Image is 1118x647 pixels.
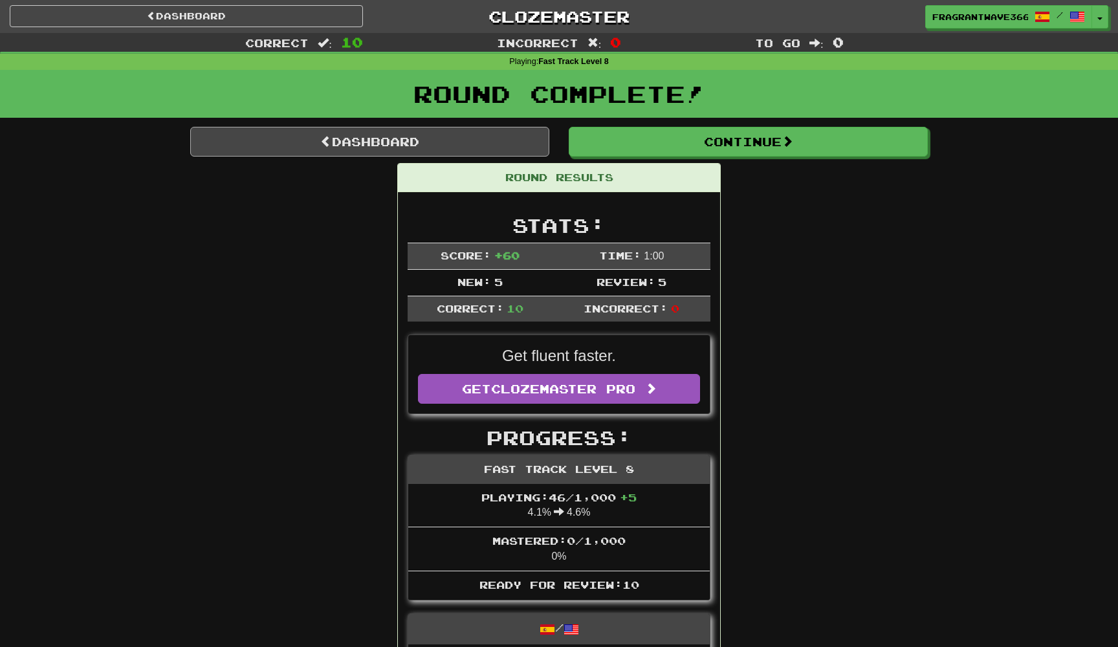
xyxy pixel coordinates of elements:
span: Incorrect [497,36,578,49]
span: Review: [597,276,655,288]
span: 0 [610,34,621,50]
span: Incorrect: [584,302,668,314]
span: 0 [671,302,679,314]
a: FragrantWave3664 / [925,5,1092,28]
div: / [408,614,710,644]
span: 0 [833,34,844,50]
h2: Stats: [408,215,710,236]
span: Time: [599,249,641,261]
button: Continue [569,127,928,157]
a: Dashboard [10,5,363,27]
span: FragrantWave3664 [932,11,1028,23]
span: : [587,38,602,49]
strong: Fast Track Level 8 [538,57,609,66]
span: 10 [341,34,363,50]
span: 5 [658,276,666,288]
span: Correct [245,36,309,49]
p: Get fluent faster. [418,345,700,367]
a: GetClozemaster Pro [418,374,700,404]
span: 10 [507,302,523,314]
span: Mastered: 0 / 1,000 [492,534,626,547]
span: 5 [494,276,503,288]
a: Clozemaster [382,5,736,28]
div: Round Results [398,164,720,192]
span: Correct: [437,302,504,314]
span: + 5 [620,491,637,503]
a: Dashboard [190,127,549,157]
div: Fast Track Level 8 [408,455,710,484]
span: To go [755,36,800,49]
li: 0% [408,527,710,571]
span: / [1057,10,1063,19]
span: Playing: 46 / 1,000 [481,491,637,503]
span: : [318,38,332,49]
h1: Round Complete! [5,81,1113,107]
span: Score: [441,249,491,261]
span: Ready for Review: 10 [479,578,639,591]
h2: Progress: [408,427,710,448]
span: 1 : 0 0 [644,250,664,261]
span: New: [457,276,491,288]
span: + 60 [494,249,520,261]
span: Clozemaster Pro [491,382,635,396]
li: 4.1% 4.6% [408,484,710,528]
span: : [809,38,824,49]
